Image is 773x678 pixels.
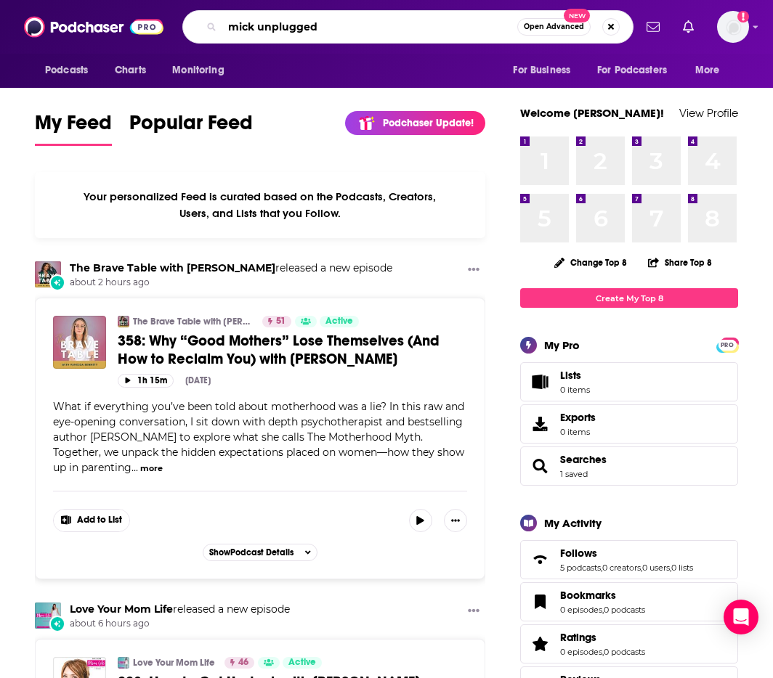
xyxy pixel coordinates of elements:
[462,261,485,279] button: Show More Button
[118,332,467,368] a: 358: Why “Good Mothers” Lose Themselves (And How to Reclaim You) with [PERSON_NAME]
[77,515,122,526] span: Add to List
[670,563,671,573] span: ,
[525,456,554,476] a: Searches
[185,375,211,385] div: [DATE]
[560,453,607,466] a: Searches
[560,547,597,560] span: Follows
[685,57,738,84] button: open menu
[131,461,138,474] span: ...
[604,647,645,657] a: 0 podcasts
[560,369,581,382] span: Lists
[719,339,736,350] a: PRO
[525,372,554,392] span: Lists
[602,647,604,657] span: ,
[520,582,738,621] span: Bookmarks
[70,603,173,616] a: Love Your Mom Life
[115,60,146,81] span: Charts
[444,509,467,532] button: Show More Button
[118,374,174,388] button: 1h 15m
[525,414,554,434] span: Exports
[203,544,317,561] button: ShowPodcast Details
[70,603,290,616] h3: released a new episode
[560,427,596,437] span: 0 items
[283,657,322,669] a: Active
[383,117,474,129] p: Podchaser Update!
[560,605,602,615] a: 0 episodes
[560,547,693,560] a: Follows
[129,110,253,146] a: Popular Feed
[222,15,517,38] input: Search podcasts, credits, & more...
[525,634,554,654] a: Ratings
[602,563,641,573] a: 0 creators
[560,411,596,424] span: Exports
[560,469,588,479] a: 1 saved
[49,616,65,632] div: New Episode
[520,446,738,486] span: Searches
[45,60,88,81] span: Podcasts
[737,11,749,23] svg: Add a profile image
[70,261,392,275] h3: released a new episode
[560,385,590,395] span: 0 items
[288,655,316,670] span: Active
[172,60,224,81] span: Monitoring
[209,547,294,557] span: Show Podcast Details
[597,60,667,81] span: For Podcasters
[525,592,554,612] a: Bookmarks
[320,316,359,327] a: Active
[35,57,107,84] button: open menu
[513,60,570,81] span: For Business
[604,605,645,615] a: 0 podcasts
[641,563,642,573] span: ,
[520,106,664,120] a: Welcome [PERSON_NAME]!
[35,261,61,287] img: The Brave Table with Dr. Neeta Bhushan
[53,400,464,474] span: What if everything you’ve been told about motherhood was a lie? In this raw and eye-opening conve...
[560,589,616,602] span: Bookmarks
[602,605,604,615] span: ,
[182,10,634,44] div: Search podcasts, credits, & more...
[70,618,290,630] span: about 6 hours ago
[35,110,112,144] span: My Feed
[54,510,129,531] button: Show More Button
[642,563,670,573] a: 0 users
[647,248,713,277] button: Share Top 8
[162,57,243,84] button: open menu
[544,338,580,352] div: My Pro
[325,314,353,329] span: Active
[544,516,602,530] div: My Activity
[724,600,758,634] div: Open Intercom Messenger
[118,657,129,669] img: Love Your Mom Life
[560,631,596,644] span: Ratings
[118,316,129,327] a: The Brave Table with Dr. Neeta Bhushan
[503,57,588,84] button: open menu
[560,563,601,573] a: 5 podcasts
[525,550,554,570] a: Follows
[695,60,720,81] span: More
[520,404,738,444] a: Exports
[671,563,693,573] a: 0 lists
[588,57,688,84] button: open menu
[517,18,591,36] button: Open AdvancedNew
[133,316,253,327] a: The Brave Table with [PERSON_NAME]
[717,11,749,43] span: Logged in as sarahhallprinc
[717,11,749,43] img: User Profile
[520,624,738,663] span: Ratings
[224,657,254,669] a: 46
[140,462,163,475] button: more
[719,340,736,351] span: PRO
[560,369,590,382] span: Lists
[679,106,738,120] a: View Profile
[133,657,215,669] a: Love Your Mom Life
[520,362,738,401] a: Lists
[462,603,485,621] button: Show More Button
[70,277,392,289] span: about 2 hours ago
[35,603,61,629] a: Love Your Mom Life
[262,316,291,327] a: 51
[520,288,738,308] a: Create My Top 8
[24,13,163,41] a: Podchaser - Follow, Share and Rate Podcasts
[520,540,738,579] span: Follows
[35,172,485,238] div: Your personalized Feed is curated based on the Podcasts, Creators, Users, and Lists that you Follow.
[53,316,106,369] img: 358: Why “Good Mothers” Lose Themselves (And How to Reclaim You) with Vanessa Bennett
